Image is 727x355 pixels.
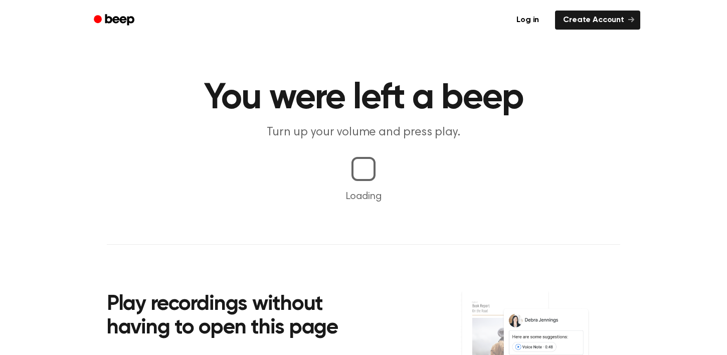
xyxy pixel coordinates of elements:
[171,124,556,141] p: Turn up your volume and press play.
[87,11,143,30] a: Beep
[555,11,640,30] a: Create Account
[107,80,620,116] h1: You were left a beep
[506,9,549,32] a: Log in
[12,189,715,204] p: Loading
[107,293,377,340] h2: Play recordings without having to open this page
